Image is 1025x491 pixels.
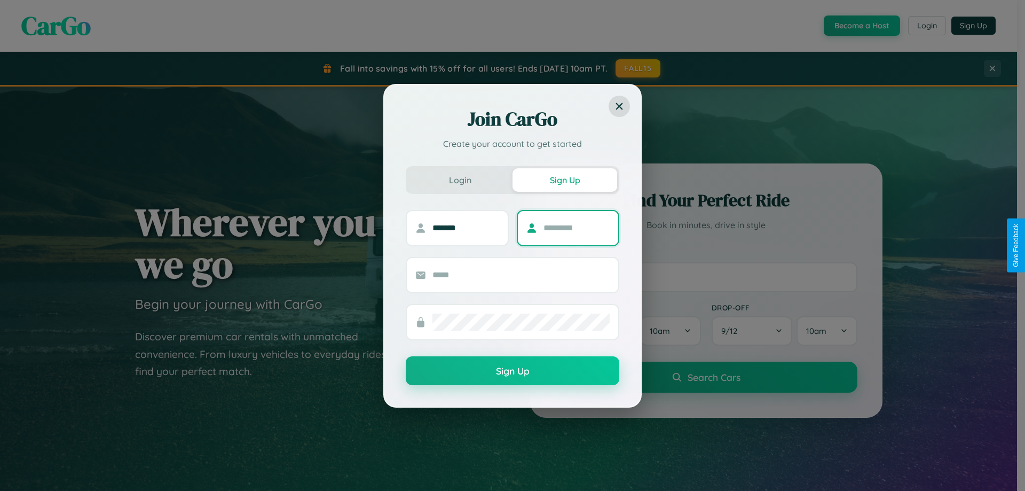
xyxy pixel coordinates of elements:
[512,168,617,192] button: Sign Up
[408,168,512,192] button: Login
[1012,224,1020,267] div: Give Feedback
[406,137,619,150] p: Create your account to get started
[406,356,619,385] button: Sign Up
[406,106,619,132] h2: Join CarGo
